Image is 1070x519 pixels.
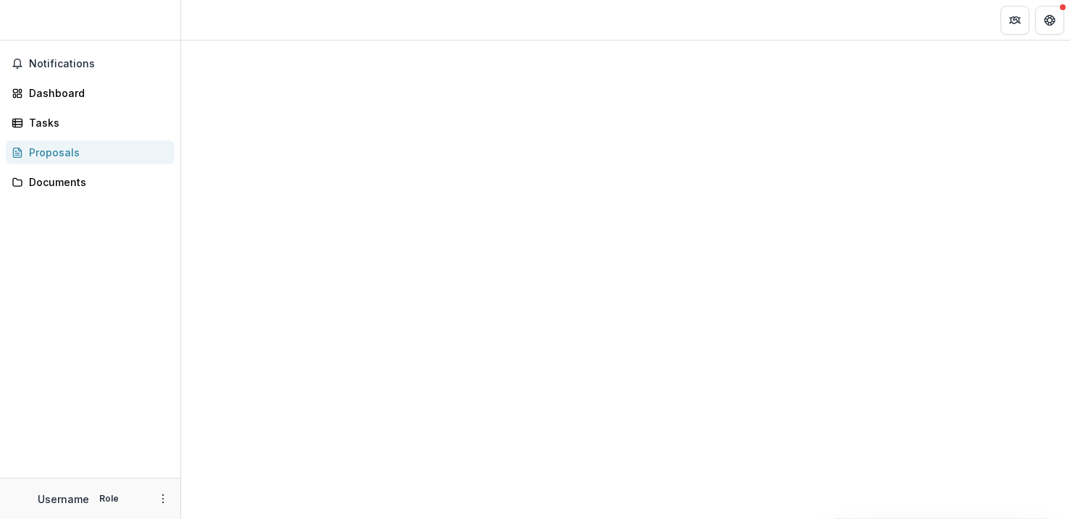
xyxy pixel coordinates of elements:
[29,85,163,101] div: Dashboard
[29,58,169,70] span: Notifications
[6,52,175,75] button: Notifications
[1035,6,1064,35] button: Get Help
[6,170,175,194] a: Documents
[6,81,175,105] a: Dashboard
[6,111,175,135] a: Tasks
[1000,6,1029,35] button: Partners
[29,115,163,130] div: Tasks
[95,492,123,505] p: Role
[29,145,163,160] div: Proposals
[38,491,89,507] p: Username
[29,174,163,190] div: Documents
[6,140,175,164] a: Proposals
[154,490,172,507] button: More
